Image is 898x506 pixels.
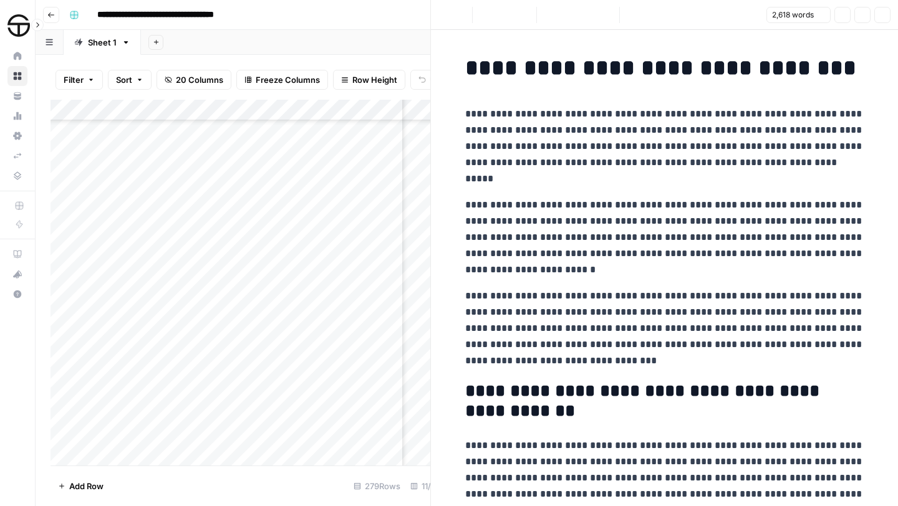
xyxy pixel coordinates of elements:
span: Add Row [69,480,104,492]
a: Browse [7,66,27,86]
span: Sort [116,74,132,86]
a: Your Data [7,86,27,106]
a: Usage [7,106,27,126]
button: Row Height [333,70,405,90]
a: Home [7,46,27,66]
a: Settings [7,126,27,146]
button: Help + Support [7,284,27,304]
a: AirOps Academy [7,244,27,264]
a: Sheet 1 [64,30,141,55]
a: Syncs [7,146,27,166]
button: Add Row [51,476,111,496]
button: 20 Columns [157,70,231,90]
button: 2,618 words [766,7,831,23]
button: Workspace: SimpleTire [7,10,27,41]
span: Freeze Columns [256,74,320,86]
div: 279 Rows [349,476,405,496]
div: What's new? [8,265,27,284]
button: Freeze Columns [236,70,328,90]
button: Filter [56,70,103,90]
img: SimpleTire Logo [7,14,30,37]
button: Sort [108,70,152,90]
a: Data Library [7,166,27,186]
span: Row Height [352,74,397,86]
div: 11/20 Columns [405,476,481,496]
button: Undo [410,70,459,90]
span: 20 Columns [176,74,223,86]
span: Filter [64,74,84,86]
button: What's new? [7,264,27,284]
span: 2,618 words [772,9,814,21]
div: Sheet 1 [88,36,117,49]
